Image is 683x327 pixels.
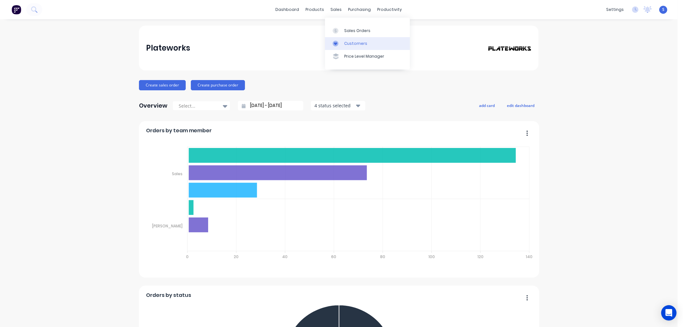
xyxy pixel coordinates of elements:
[12,5,21,14] img: Factory
[139,99,167,112] div: Overview
[186,254,188,259] tspan: 0
[374,5,405,14] div: productivity
[331,254,336,259] tspan: 60
[477,254,483,259] tspan: 120
[345,5,374,14] div: purchasing
[325,50,410,63] a: Price Level Manager
[314,102,355,109] div: 4 status selected
[344,41,367,46] div: Customers
[526,254,533,259] tspan: 140
[233,254,238,259] tspan: 20
[325,37,410,50] a: Customers
[344,28,370,34] div: Sales Orders
[325,24,410,37] a: Sales Orders
[282,254,288,259] tspan: 40
[344,53,384,59] div: Price Level Manager
[139,80,186,90] button: Create sales order
[380,254,385,259] tspan: 80
[311,101,365,110] button: 4 status selected
[191,80,245,90] button: Create purchase order
[146,127,212,135] span: Orders by team member
[662,7,664,12] span: S
[146,42,190,54] div: Plateworks
[475,101,499,110] button: add card
[428,254,435,259] tspan: 100
[303,5,328,14] div: products
[172,171,183,176] tspan: Sales
[661,305,677,321] div: Open Intercom Messenger
[272,5,303,14] a: dashboard
[328,5,345,14] div: sales
[146,291,191,299] span: Orders by status
[152,223,183,229] tspan: [PERSON_NAME]
[503,101,539,110] button: edit dashboard
[487,46,532,51] img: Plateworks
[603,5,627,14] div: settings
